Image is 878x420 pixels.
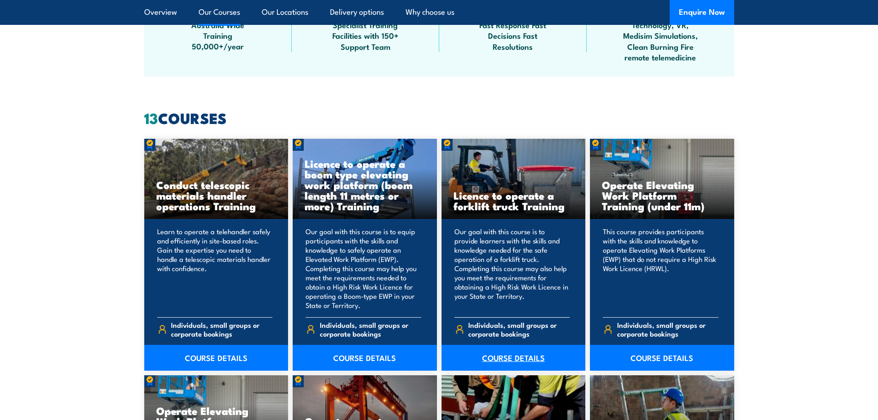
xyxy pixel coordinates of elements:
a: COURSE DETAILS [144,345,289,371]
a: COURSE DETAILS [442,345,586,371]
span: Individuals, small groups or corporate bookings [617,320,719,338]
span: Technology, VR, Medisim Simulations, Clean Burning Fire remote telemedicine [619,19,702,63]
a: COURSE DETAILS [293,345,437,371]
span: Individuals, small groups or corporate bookings [320,320,421,338]
h3: Licence to operate a boom type elevating work platform (boom length 11 metres or more) Training [305,158,425,211]
span: Specialist Training Facilities with 150+ Support Team [324,19,407,52]
strong: 13 [144,106,158,129]
h3: Licence to operate a forklift truck Training [454,190,574,211]
p: Our goal with this course is to provide learners with the skills and knowledge needed for the saf... [454,227,570,310]
h2: COURSES [144,111,734,124]
p: Learn to operate a telehandler safely and efficiently in site-based roles. Gain the expertise you... [157,227,273,310]
span: Australia Wide Training 50,000+/year [177,19,259,52]
h3: Operate Elevating Work Platform Training (under 11m) [602,179,722,211]
span: Individuals, small groups or corporate bookings [468,320,570,338]
p: This course provides participants with the skills and knowledge to operate Elevating Work Platfor... [603,227,719,310]
span: Individuals, small groups or corporate bookings [171,320,272,338]
a: COURSE DETAILS [590,345,734,371]
span: Fast Response Fast Decisions Fast Resolutions [471,19,554,52]
h3: Conduct telescopic materials handler operations Training [156,179,277,211]
p: Our goal with this course is to equip participants with the skills and knowledge to safely operat... [306,227,421,310]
